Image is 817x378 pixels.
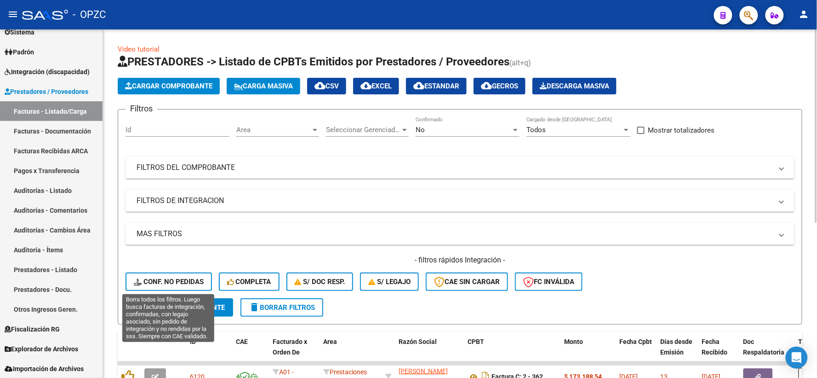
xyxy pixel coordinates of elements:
[743,338,785,356] span: Doc Respaldatoria
[481,80,492,91] mat-icon: cloud_download
[190,338,196,345] span: ID
[126,298,233,317] button: Buscar Comprobante
[326,126,400,134] span: Seleccionar Gerenciador
[360,80,371,91] mat-icon: cloud_download
[5,364,84,374] span: Importación de Archivos
[532,78,617,94] app-download-masive: Descarga masiva de comprobantes (adjuntos)
[360,273,419,291] button: S/ legajo
[118,78,220,94] button: Cargar Comprobante
[5,344,78,354] span: Explorador de Archivos
[702,338,728,356] span: Fecha Recibido
[616,332,657,372] datatable-header-cell: Fecha Cpbt
[661,338,693,356] span: Días desde Emisión
[799,9,810,20] mat-icon: person
[232,332,269,372] datatable-header-cell: CAE
[413,80,424,91] mat-icon: cloud_download
[509,58,531,67] span: (alt+q)
[526,126,546,134] span: Todos
[399,338,437,345] span: Razón Social
[249,302,260,313] mat-icon: delete
[118,55,509,68] span: PRESTADORES -> Listado de CPBTs Emitidos por Prestadores / Proveedores
[137,163,772,173] mat-panel-title: FILTROS DEL COMPROBANTE
[395,332,464,372] datatable-header-cell: Razón Social
[118,45,160,53] a: Video tutorial
[413,82,459,90] span: Estandar
[126,102,157,115] h3: Filtros
[227,78,300,94] button: Carga Masiva
[5,67,90,77] span: Integración (discapacidad)
[416,126,425,134] span: No
[360,82,392,90] span: EXCEL
[368,278,411,286] span: S/ legajo
[468,338,484,345] span: CPBT
[5,87,88,97] span: Prestadores / Proveedores
[234,82,293,90] span: Carga Masiva
[314,80,326,91] mat-icon: cloud_download
[137,229,772,239] mat-panel-title: MAS FILTROS
[426,273,508,291] button: CAE SIN CARGAR
[273,338,307,356] span: Facturado x Orden De
[126,255,794,265] h4: - filtros rápidos Integración -
[134,302,145,313] mat-icon: search
[186,332,232,372] datatable-header-cell: ID
[295,278,345,286] span: S/ Doc Resp.
[532,78,617,94] button: Descarga Masiva
[523,278,574,286] span: FC Inválida
[564,338,583,345] span: Monto
[5,324,60,334] span: Fiscalización RG
[286,273,354,291] button: S/ Doc Resp.
[269,332,320,372] datatable-header-cell: Facturado x Orden De
[126,273,212,291] button: Conf. no pedidas
[249,303,315,312] span: Borrar Filtros
[307,78,346,94] button: CSV
[236,126,311,134] span: Area
[137,196,772,206] mat-panel-title: FILTROS DE INTEGRACION
[434,278,500,286] span: CAE SIN CARGAR
[219,273,280,291] button: Completa
[227,278,271,286] span: Completa
[5,47,34,57] span: Padrón
[648,125,715,136] span: Mostrar totalizadores
[657,332,698,372] datatable-header-cell: Días desde Emisión
[464,332,560,372] datatable-header-cell: CPBT
[126,157,794,179] mat-expansion-panel-header: FILTROS DEL COMPROBANTE
[314,82,339,90] span: CSV
[515,273,583,291] button: FC Inválida
[134,278,204,286] span: Conf. no pedidas
[5,27,34,37] span: Sistema
[240,298,323,317] button: Borrar Filtros
[406,78,467,94] button: Estandar
[560,332,616,372] datatable-header-cell: Monto
[73,5,106,25] span: - OPZC
[353,78,399,94] button: EXCEL
[474,78,526,94] button: Gecros
[481,82,518,90] span: Gecros
[126,190,794,212] mat-expansion-panel-header: FILTROS DE INTEGRACION
[540,82,609,90] span: Descarga Masiva
[320,332,382,372] datatable-header-cell: Area
[7,9,18,20] mat-icon: menu
[698,332,740,372] datatable-header-cell: Fecha Recibido
[619,338,652,345] span: Fecha Cpbt
[134,303,225,312] span: Buscar Comprobante
[126,223,794,245] mat-expansion-panel-header: MAS FILTROS
[740,332,795,372] datatable-header-cell: Doc Respaldatoria
[236,338,248,345] span: CAE
[125,82,212,90] span: Cargar Comprobante
[786,347,808,369] div: Open Intercom Messenger
[323,338,337,345] span: Area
